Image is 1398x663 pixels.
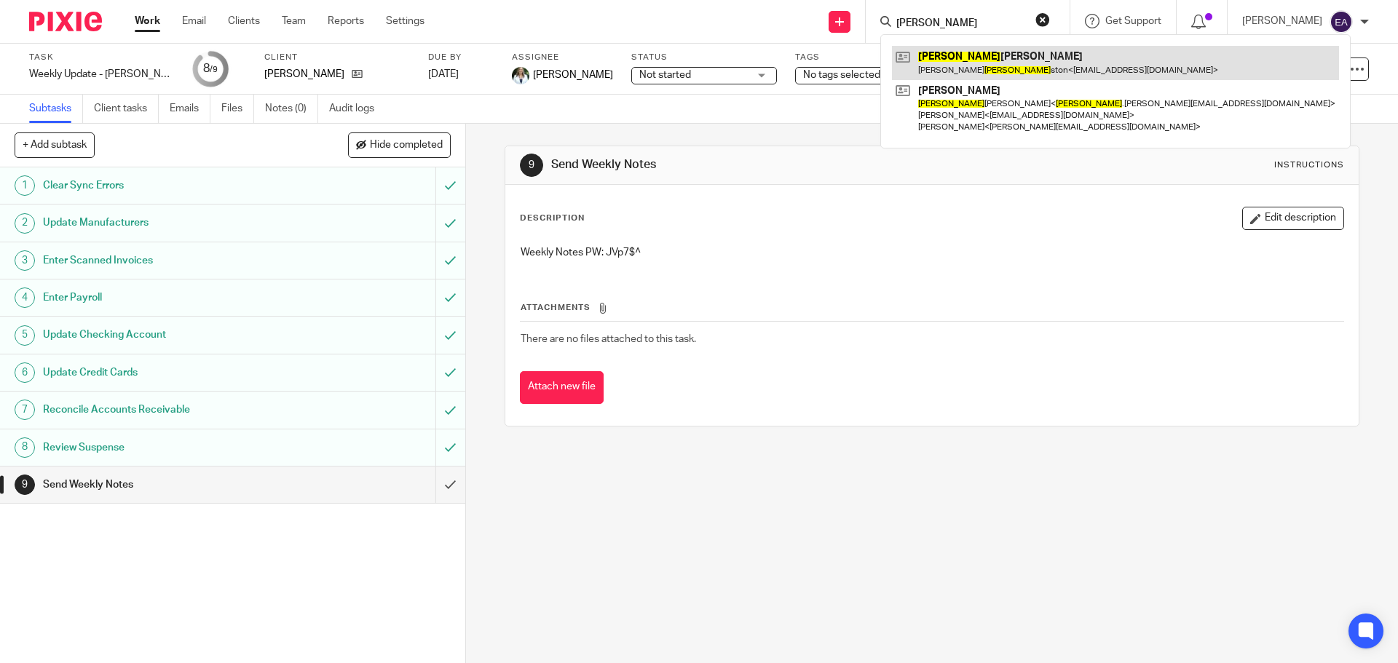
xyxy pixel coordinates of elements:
label: Tags [795,52,941,63]
label: Assignee [512,52,613,63]
label: Status [631,52,777,63]
img: Robynn%20Maedl%20-%202025.JPG [512,67,529,84]
div: 6 [15,362,35,383]
div: 9 [15,475,35,495]
label: Client [264,52,410,63]
a: Files [221,95,254,123]
div: 8 [203,60,218,77]
h1: Send Weekly Notes [551,157,963,172]
div: 7 [15,400,35,420]
div: 8 [15,437,35,458]
button: Attach new file [520,371,604,404]
button: Hide completed [348,132,451,157]
h1: Reconcile Accounts Receivable [43,399,295,421]
p: [PERSON_NAME] [1242,14,1322,28]
span: Hide completed [370,140,443,151]
span: There are no files attached to this task. [521,334,696,344]
p: Weekly Notes PW: JVp7$^ [521,245,1343,260]
div: 9 [520,154,543,177]
h1: Update Manufacturers [43,212,295,234]
label: Due by [428,52,494,63]
div: 3 [15,250,35,271]
p: [PERSON_NAME] [264,67,344,82]
a: Emails [170,95,210,123]
h1: Review Suspense [43,437,295,458]
small: /9 [210,65,218,74]
h1: Enter Scanned Invoices [43,250,295,271]
div: Weekly Update - [PERSON_NAME] [29,67,175,82]
div: Weekly Update - Palmer [29,67,175,82]
a: Email [182,14,206,28]
div: 1 [15,175,35,196]
div: Instructions [1274,159,1344,171]
div: 2 [15,213,35,234]
a: Settings [386,14,424,28]
label: Task [29,52,175,63]
a: Reports [328,14,364,28]
span: Get Support [1105,16,1161,26]
span: Not started [639,70,691,80]
span: [PERSON_NAME] [533,68,613,82]
a: Client tasks [94,95,159,123]
button: Edit description [1242,207,1344,230]
a: Clients [228,14,260,28]
span: Attachments [521,303,591,311]
a: Notes (0) [265,95,318,123]
div: 5 [15,325,35,346]
a: Work [135,14,160,28]
h1: Enter Payroll [43,287,295,309]
p: Description [520,213,585,224]
button: Clear [1035,12,1050,27]
a: Subtasks [29,95,83,123]
h1: Clear Sync Errors [43,175,295,196]
a: Team [282,14,306,28]
input: Search [895,17,1026,31]
img: Pixie [29,12,102,31]
img: svg%3E [1330,10,1353,33]
button: + Add subtask [15,132,95,157]
span: No tags selected [803,70,880,80]
h1: Update Credit Cards [43,362,295,384]
a: Audit logs [329,95,385,123]
h1: Send Weekly Notes [43,474,295,496]
div: 4 [15,287,35,308]
span: [DATE] [428,69,459,79]
h1: Update Checking Account [43,324,295,346]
